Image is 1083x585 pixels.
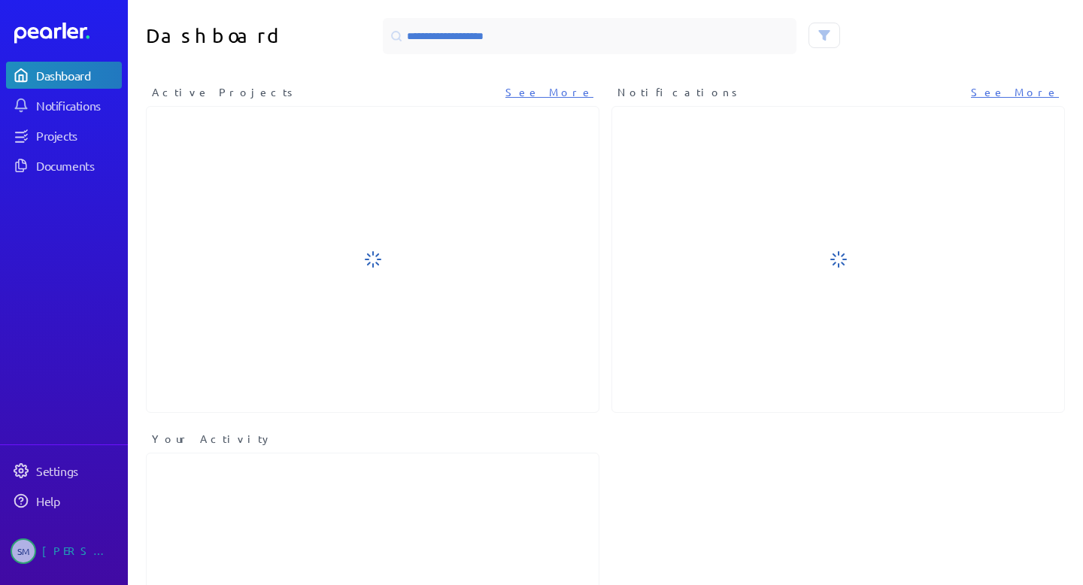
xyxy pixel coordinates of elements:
div: [PERSON_NAME] [42,538,117,564]
a: Help [6,487,122,514]
a: Projects [6,122,122,149]
a: Settings [6,457,122,484]
span: Active Projects [152,84,298,100]
h1: Dashboard [146,18,367,54]
div: Documents [36,158,120,173]
div: Settings [36,463,120,478]
a: Notifications [6,92,122,119]
a: See More [505,84,593,100]
div: Notifications [36,98,120,113]
span: Simon Moss [11,538,36,564]
span: Your Activity [152,431,273,447]
div: Dashboard [36,68,120,83]
a: Dashboard [14,23,122,44]
a: SM[PERSON_NAME] [6,532,122,570]
a: Documents [6,152,122,179]
span: Notifications [617,84,742,100]
a: Dashboard [6,62,122,89]
div: Projects [36,128,120,143]
a: See More [971,84,1059,100]
div: Help [36,493,120,508]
